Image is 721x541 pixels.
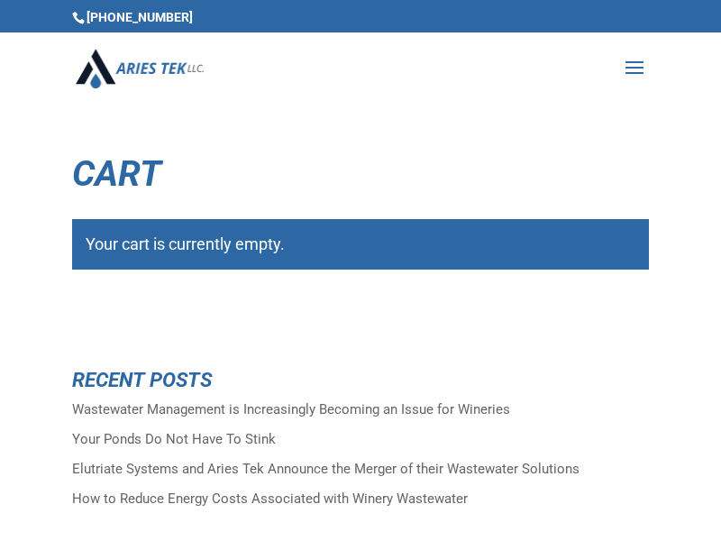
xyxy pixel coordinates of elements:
[72,461,580,477] a: Elutriate Systems and Aries Tek Announce the Merger of their Wastewater Solutions
[72,431,276,447] a: Your Ponds Do Not Have To Stink
[72,401,510,417] a: Wastewater Management is Increasingly Becoming an Issue for Wineries
[72,370,649,399] h4: Recent Posts
[72,156,649,201] h1: Cart
[76,49,204,87] img: Aries Tek
[72,491,468,507] a: How to Reduce Energy Costs Associated with Winery Wastewater
[72,302,230,347] a: Return to shop
[72,10,193,24] span: [PHONE_NUMBER]
[72,219,649,270] div: Your cart is currently empty.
